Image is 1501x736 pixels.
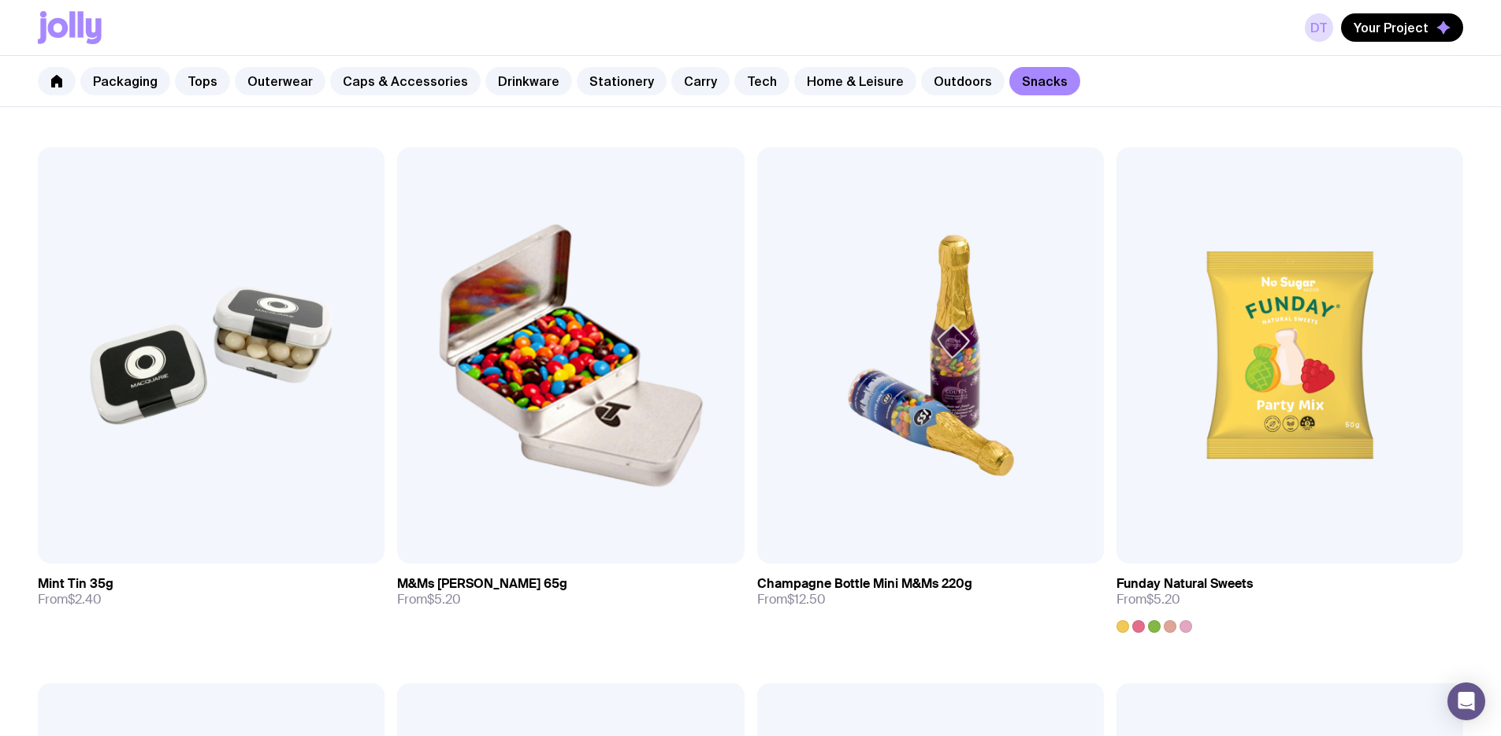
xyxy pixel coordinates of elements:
[330,67,481,95] a: Caps & Accessories
[577,67,667,95] a: Stationery
[921,67,1005,95] a: Outdoors
[1116,576,1253,592] h3: Funday Natural Sweets
[427,591,461,608] span: $5.20
[397,592,461,608] span: From
[68,591,102,608] span: $2.40
[671,67,730,95] a: Carry
[1146,591,1180,608] span: $5.20
[38,563,385,620] a: Mint Tin 35gFrom$2.40
[1341,13,1463,42] button: Your Project
[38,576,113,592] h3: Mint Tin 35g
[1116,563,1463,633] a: Funday Natural SweetsFrom$5.20
[1447,682,1485,720] div: Open Intercom Messenger
[757,592,826,608] span: From
[1009,67,1080,95] a: Snacks
[757,563,1104,620] a: Champagne Bottle Mini M&Ms 220gFrom$12.50
[734,67,790,95] a: Tech
[38,592,102,608] span: From
[787,591,826,608] span: $12.50
[757,576,972,592] h3: Champagne Bottle Mini M&Ms 220g
[485,67,572,95] a: Drinkware
[397,576,567,592] h3: M&Ms [PERSON_NAME] 65g
[1116,592,1180,608] span: From
[1305,13,1333,42] a: DT
[794,67,916,95] a: Home & Leisure
[80,67,170,95] a: Packaging
[1354,20,1429,35] span: Your Project
[175,67,230,95] a: Tops
[235,67,325,95] a: Outerwear
[397,563,744,620] a: M&Ms [PERSON_NAME] 65gFrom$5.20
